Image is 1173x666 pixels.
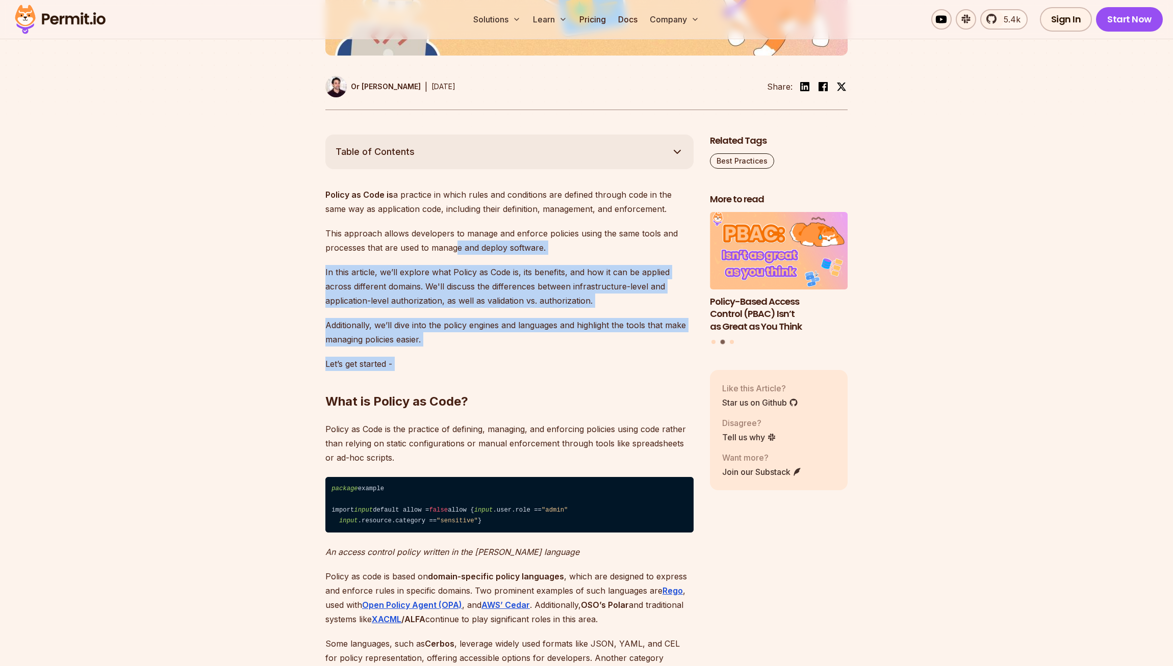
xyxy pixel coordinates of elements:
a: Open Policy Agent (OPA) [362,600,462,610]
img: Policy-Based Access Control (PBAC) Isn’t as Great as You Think [710,212,848,289]
strong: Policy as Code is [325,190,393,200]
p: a practice in which rules and conditions are defined through code in the same way as application ... [325,188,694,216]
img: Permit logo [10,2,110,37]
a: Best Practices [710,153,774,169]
img: facebook [817,81,829,93]
h2: Related Tags [710,135,848,147]
em: An access control policy written in the [PERSON_NAME] language [325,547,579,557]
strong: OSO’s Polar [581,600,629,610]
span: package [331,485,358,492]
img: Or Weis [325,76,347,97]
p: Like this Article? [722,382,798,394]
strong: domain-specific policy languages [428,571,564,581]
a: Docs [614,9,642,30]
button: Go to slide 2 [721,339,725,344]
code: example import default allow = allow { .user.role == .resource.category == } [325,477,694,532]
p: Additionally, we’ll dive into the policy engines and languages and highlight the tools that make ... [325,318,694,347]
span: "sensitive" [437,517,478,524]
a: 5.4k [980,9,1028,30]
a: Star us on Github [722,396,798,409]
a: Rego [662,585,683,596]
button: Go to slide 1 [711,340,716,344]
span: input [474,507,493,514]
p: Policy as code is based on , which are designed to express and enforce rules in specific domains.... [325,569,694,626]
a: Or [PERSON_NAME] [325,76,421,97]
p: In this article, we’ll explore what Policy as Code is, its benefits, and how it can be applied ac... [325,265,694,308]
span: false [429,507,448,514]
a: AWS’ Cedar [481,600,530,610]
li: Share: [767,81,793,93]
a: Policy-Based Access Control (PBAC) Isn’t as Great as You ThinkPolicy-Based Access Control (PBAC) ... [710,212,848,333]
img: linkedin [799,81,811,93]
span: input [354,507,373,514]
time: [DATE] [431,82,455,91]
h2: More to read [710,193,848,206]
button: Table of Contents [325,135,694,169]
p: This approach allows developers to manage and enforce policies using the same tools and processes... [325,226,694,255]
span: "admin" [542,507,568,514]
span: input [339,517,358,524]
a: Sign In [1040,7,1092,32]
p: Let’s get started - [325,357,694,371]
button: Go to slide 3 [730,340,734,344]
div: Posts [710,212,848,345]
button: Company [646,9,703,30]
button: Learn [529,9,571,30]
a: Tell us why [722,431,776,443]
p: Disagree? [722,417,776,429]
h2: What is Policy as Code? [325,353,694,410]
p: Policy as Code is the practice of defining, managing, and enforcing policies using code rather th... [325,422,694,465]
a: Join our Substack [722,466,802,478]
span: Table of Contents [336,145,415,159]
div: | [425,81,427,93]
strong: /ALFA [401,614,425,624]
a: XACML [372,614,401,624]
strong: Cerbos [425,638,454,649]
h3: Policy-Based Access Control (PBAC) Isn’t as Great as You Think [710,296,848,333]
li: 2 of 3 [710,212,848,333]
p: Want more? [722,451,802,464]
img: twitter [836,82,847,92]
a: Pricing [575,9,610,30]
p: Or [PERSON_NAME] [351,82,421,92]
span: 5.4k [998,13,1021,25]
button: Solutions [469,9,525,30]
a: Start Now [1096,7,1163,32]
